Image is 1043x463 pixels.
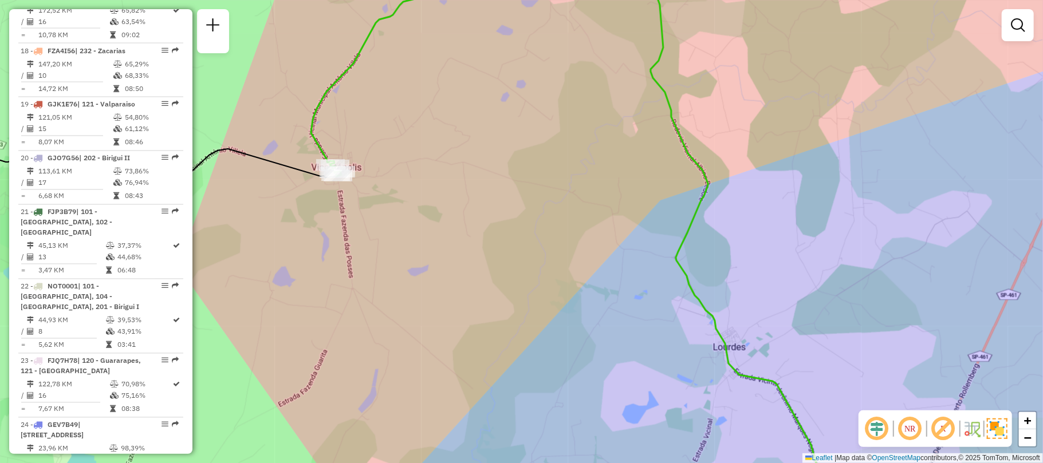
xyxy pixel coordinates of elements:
a: OpenStreetMap [872,454,921,462]
td: 68,33% [124,70,179,81]
td: 65,29% [124,58,179,70]
td: 54,80% [124,112,179,124]
span: | 101 - [GEOGRAPHIC_DATA], 104 - [GEOGRAPHIC_DATA], 201 - Birigui I [21,282,139,311]
em: Opções [162,47,168,54]
td: 10,78 KM [38,29,109,41]
span: | 120 - Guararapes, 121 - [GEOGRAPHIC_DATA] [21,357,141,375]
em: Rota exportada [172,208,179,215]
span: 19 - [21,100,135,109]
td: 147,20 KM [38,58,113,70]
td: 5,62 KM [38,339,105,351]
i: % de utilização da cubagem [113,126,122,133]
td: 06:48 [117,265,172,276]
em: Opções [162,421,168,428]
td: 73,86% [124,166,179,177]
i: Tempo total em rota [110,406,116,413]
span: FJP3B79 [48,208,76,216]
td: 16 [38,16,109,27]
i: Rota otimizada [174,381,180,388]
i: Distância Total [27,61,34,68]
td: / [21,252,26,263]
td: 23,96 KM [38,443,109,454]
i: % de utilização da cubagem [110,18,119,25]
i: Total de Atividades [27,18,34,25]
i: % de utilização do peso [113,114,122,121]
td: 63,54% [121,16,172,27]
td: = [21,191,26,202]
td: 172,52 KM [38,5,109,16]
td: 75,16% [121,390,172,402]
i: Distância Total [27,243,34,250]
a: Zoom out [1019,429,1036,446]
span: GEV7B49 [48,421,78,429]
a: Leaflet [805,454,833,462]
span: + [1024,413,1032,428]
td: = [21,339,26,351]
i: Total de Atividades [27,72,34,79]
span: 23 - [21,357,141,375]
td: 17 [38,177,113,189]
td: 3,47 KM [38,265,105,276]
td: 122,78 KM [38,379,109,390]
td: 98,39% [120,443,178,454]
td: / [21,70,26,81]
td: 10 [38,70,113,81]
td: 15 [38,124,113,135]
span: | 232 - Zacarias [75,46,125,55]
span: 20 - [21,154,130,163]
i: Tempo total em rota [106,342,112,349]
i: % de utilização da cubagem [110,393,119,399]
td: 09:02 [121,29,172,41]
em: Rota exportada [172,283,179,290]
td: / [21,124,26,135]
i: Rota otimizada [174,7,180,14]
span: | 101 - [GEOGRAPHIC_DATA], 102 - [GEOGRAPHIC_DATA] [21,208,112,237]
td: 08:43 [124,191,179,202]
td: 08:38 [121,403,172,415]
td: 8,07 KM [38,137,113,148]
i: % de utilização do peso [113,168,122,175]
span: 21 - [21,208,112,237]
td: 44,68% [117,252,172,263]
td: 65,82% [121,5,172,16]
td: 7,67 KM [38,403,109,415]
i: % de utilização do peso [106,243,115,250]
span: Ocultar deslocamento [863,415,891,442]
i: % de utilização da cubagem [106,329,115,335]
em: Opções [162,155,168,161]
em: Rota exportada [172,47,179,54]
em: Opções [162,208,168,215]
i: Tempo total em rota [113,193,119,200]
i: Distância Total [27,445,34,452]
i: Tempo total em rota [113,139,119,146]
i: % de utilização do peso [110,381,119,388]
span: | 121 - Valparaiso [77,100,135,109]
em: Rota exportada [172,421,179,428]
span: GJK1E76 [48,100,77,109]
i: Distância Total [27,168,34,175]
i: % de utilização da cubagem [106,254,115,261]
i: Total de Atividades [27,393,34,399]
i: Tempo total em rota [106,267,112,274]
td: 03:41 [117,339,172,351]
span: 22 - [21,282,139,311]
i: % de utilização da cubagem [113,180,122,187]
div: Map data © contributors,© 2025 TomTom, Microsoft [802,453,1043,463]
td: / [21,16,26,27]
td: 8 [38,326,105,338]
td: 37,37% [117,240,172,252]
i: Rota otimizada [174,243,180,250]
span: GJO7G56 [48,154,79,163]
a: Exibir filtros [1006,14,1029,37]
td: = [21,265,26,276]
td: 45,13 KM [38,240,105,252]
span: FZA4I56 [48,46,75,55]
em: Rota exportada [172,155,179,161]
i: Tempo total em rota [110,31,116,38]
i: Rota otimizada [174,317,180,324]
i: % de utilização do peso [113,61,122,68]
td: = [21,137,26,148]
em: Rota exportada [172,101,179,108]
a: Zoom in [1019,412,1036,429]
span: NOT0001 [48,282,78,291]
